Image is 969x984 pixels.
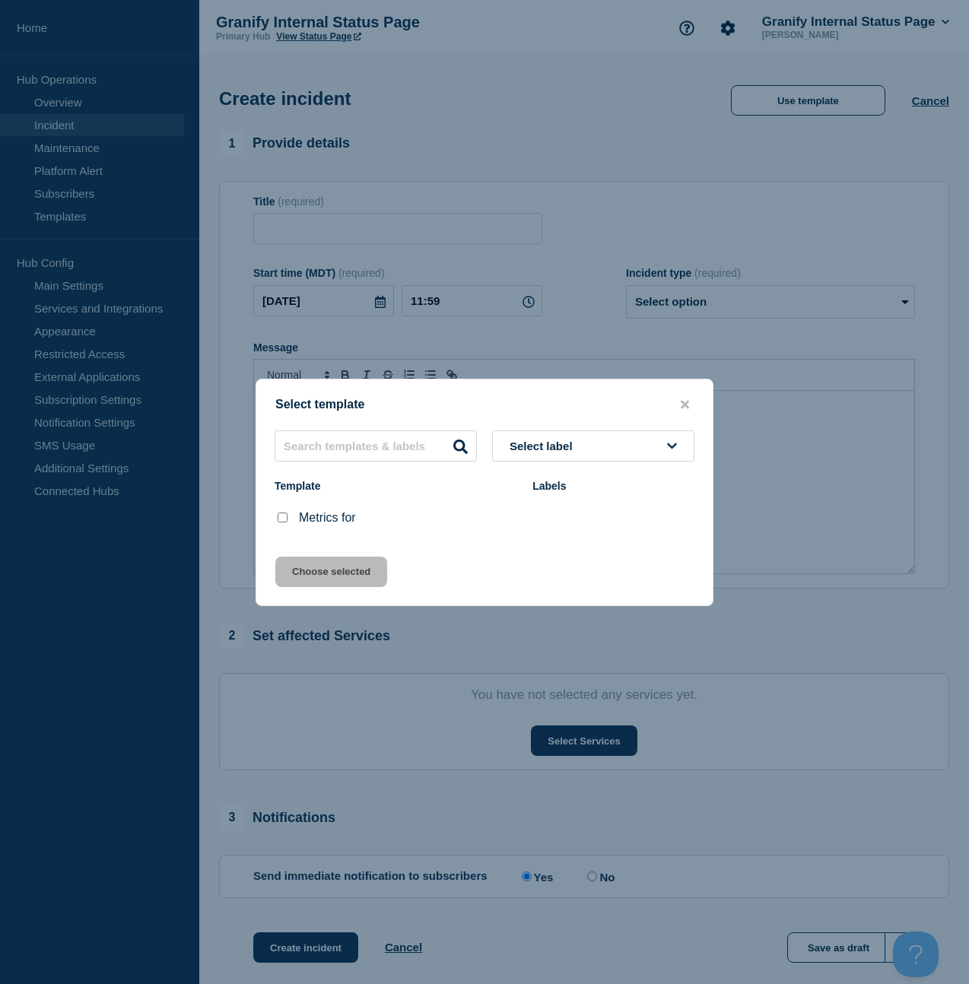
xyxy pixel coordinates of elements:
button: Select label [492,430,694,462]
button: Choose selected [275,557,387,587]
div: Template [275,480,517,492]
div: Labels [532,480,694,492]
div: Select template [256,398,713,412]
span: Select label [510,440,579,452]
button: close button [676,398,694,412]
input: Search templates & labels [275,430,477,462]
p: Metrics for [299,511,356,525]
input: Metrics for checkbox [278,513,288,522]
